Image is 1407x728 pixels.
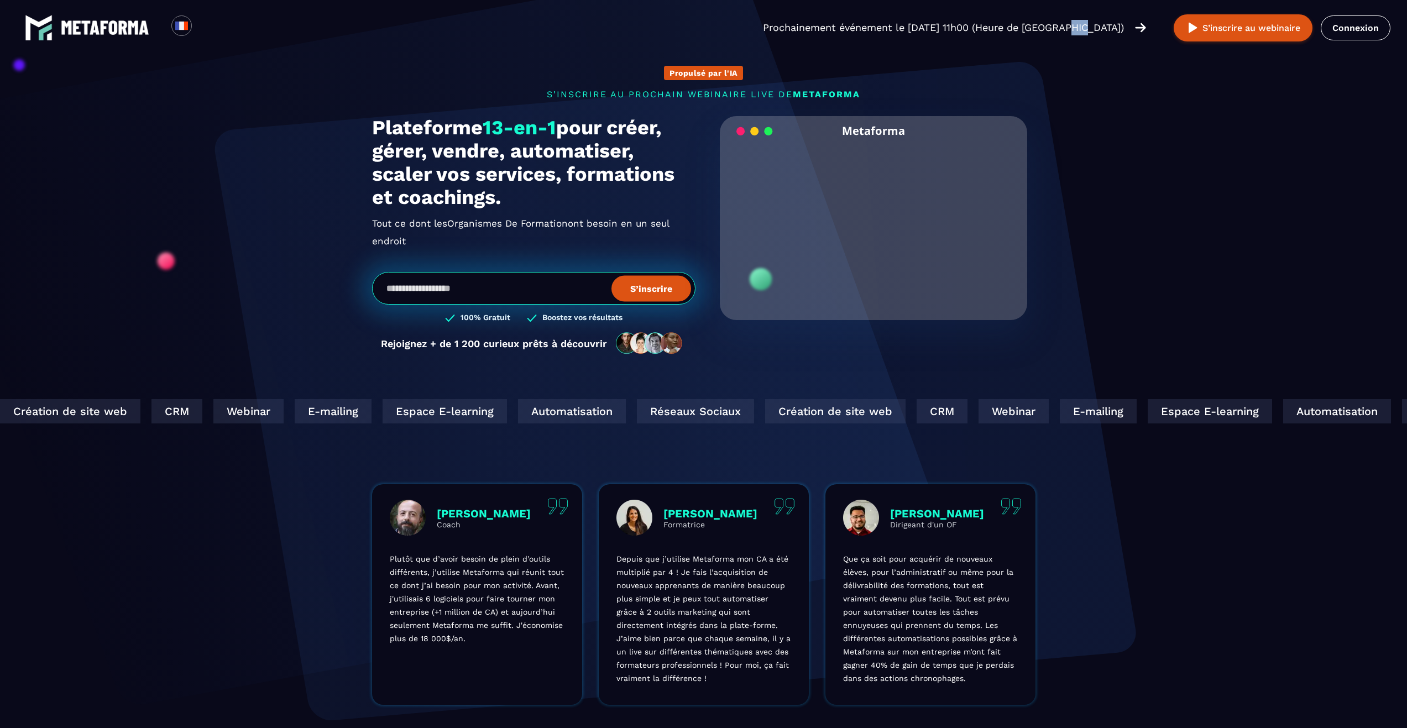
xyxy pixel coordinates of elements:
[842,116,905,145] h2: Metaforma
[483,116,556,139] span: 13-en-1
[890,507,984,520] p: [PERSON_NAME]
[175,19,189,33] img: fr
[728,145,1019,291] video: Your browser does not support the video tag.
[1135,22,1146,34] img: arrow-right
[102,399,227,423] div: Espace E-learning
[613,332,687,355] img: community-people
[636,399,687,423] div: CRM
[201,21,210,34] input: Search for option
[372,116,695,209] h1: Plateforme pour créer, gérer, vendre, automatiser, scaler vos services, formations et coachings.
[437,520,531,529] p: Coach
[736,126,773,137] img: loading
[669,69,738,77] p: Propulsé par l'IA
[447,216,509,234] span: Solopreneurs
[372,214,695,250] h2: Tout ce dont les ont besoin en un seul endroit
[780,399,856,423] div: E-mailing
[1003,399,1111,423] div: Automatisation
[774,498,795,515] img: quote
[381,338,607,349] p: Rejoignez + de 1 200 curieux prêts à découvrir
[763,20,1124,35] p: Prochainement événement le [DATE] 11h00 (Heure de [GEOGRAPHIC_DATA])
[698,399,768,423] div: Webinar
[192,15,219,40] div: Search for option
[793,89,860,99] span: METAFORMA
[14,399,91,423] div: E-mailing
[461,313,510,323] h3: 100% Gratuit
[843,500,879,536] img: profile
[1186,21,1200,35] img: play
[527,313,537,323] img: checked
[616,500,652,536] img: profile
[616,552,791,685] p: Depuis que j’utilise Metaforma mon CA a été multiplié par 4 ! Je fais l’acquisition de nouveaux a...
[1122,399,1239,423] div: Réseaux Sociaux
[611,275,691,301] button: S’inscrire
[867,399,992,423] div: Espace E-learning
[238,399,346,423] div: Automatisation
[357,399,474,423] div: Réseaux Sociaux
[542,313,623,323] h3: Boostez vos résultats
[447,207,568,224] span: Organismes De Formation
[390,552,564,645] p: Plutôt que d’avoir besoin de plein d’outils différents, j’utilise Metaforma qui réunit tout ce do...
[445,313,455,323] img: checked
[25,14,53,41] img: logo
[1001,498,1022,515] img: quote
[390,500,426,536] img: profile
[663,520,757,529] p: Formatrice
[547,498,568,515] img: quote
[437,507,531,520] p: [PERSON_NAME]
[663,507,757,520] p: [PERSON_NAME]
[843,552,1018,685] p: Que ça soit pour acquérir de nouveaux élèves, pour l’administratif ou même pour la délivrabilité ...
[890,520,984,529] p: Dirigeant d'un OF
[1174,14,1312,41] button: S’inscrire au webinaire
[372,89,1035,99] p: s'inscrire au prochain webinaire live de
[485,399,625,423] div: Création de site web
[1321,15,1390,40] a: Connexion
[1250,399,1390,423] div: Création de site web
[61,20,149,35] img: logo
